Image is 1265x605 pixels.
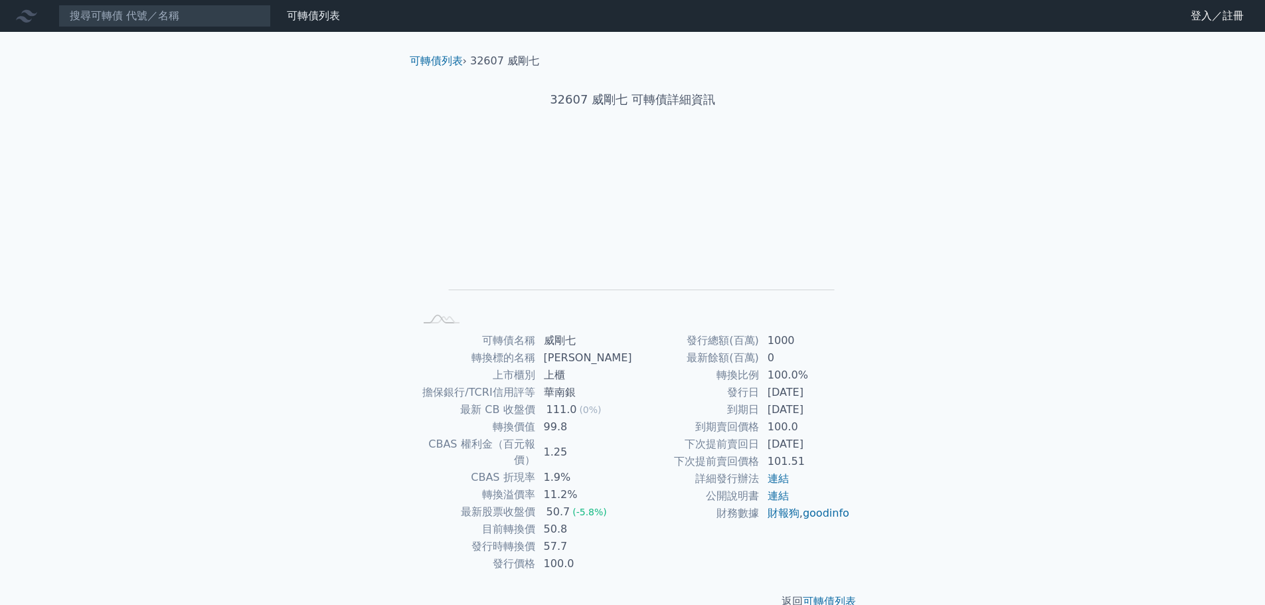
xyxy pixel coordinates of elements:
[415,555,536,572] td: 發行價格
[415,367,536,384] td: 上市櫃別
[633,487,760,505] td: 公開說明書
[760,367,851,384] td: 100.0%
[536,469,633,486] td: 1.9%
[536,332,633,349] td: 威剛七
[633,470,760,487] td: 詳細發行辦法
[58,5,271,27] input: 搜尋可轉債 代號／名稱
[760,349,851,367] td: 0
[287,9,340,22] a: 可轉債列表
[536,384,633,401] td: 華南銀
[768,472,789,485] a: 連結
[536,538,633,555] td: 57.7
[768,507,800,519] a: 財報狗
[579,404,601,415] span: (0%)
[633,418,760,436] td: 到期賣回價格
[436,151,835,309] g: Chart
[633,505,760,522] td: 財務數據
[536,555,633,572] td: 100.0
[399,90,867,109] h1: 32607 威剛七 可轉債詳細資訊
[415,436,536,469] td: CBAS 權利金（百元報價）
[633,349,760,367] td: 最新餘額(百萬)
[760,418,851,436] td: 100.0
[760,505,851,522] td: ,
[544,504,573,520] div: 50.7
[633,367,760,384] td: 轉換比例
[470,53,539,69] li: 32607 威剛七
[536,367,633,384] td: 上櫃
[415,521,536,538] td: 目前轉換價
[415,384,536,401] td: 擔保銀行/TCRI信用評等
[760,332,851,349] td: 1000
[760,453,851,470] td: 101.51
[415,469,536,486] td: CBAS 折現率
[415,401,536,418] td: 最新 CB 收盤價
[415,538,536,555] td: 發行時轉換價
[768,489,789,502] a: 連結
[536,349,633,367] td: [PERSON_NAME]
[760,384,851,401] td: [DATE]
[633,332,760,349] td: 發行總額(百萬)
[544,402,580,418] div: 111.0
[633,453,760,470] td: 下次提前賣回價格
[572,507,607,517] span: (-5.8%)
[633,384,760,401] td: 發行日
[415,503,536,521] td: 最新股票收盤價
[536,486,633,503] td: 11.2%
[410,54,463,67] a: 可轉債列表
[760,401,851,418] td: [DATE]
[760,436,851,453] td: [DATE]
[536,521,633,538] td: 50.8
[415,486,536,503] td: 轉換溢價率
[633,436,760,453] td: 下次提前賣回日
[410,53,467,69] li: ›
[415,418,536,436] td: 轉換價值
[415,332,536,349] td: 可轉債名稱
[536,418,633,436] td: 99.8
[536,436,633,469] td: 1.25
[633,401,760,418] td: 到期日
[415,349,536,367] td: 轉換標的名稱
[1180,5,1254,27] a: 登入／註冊
[803,507,849,519] a: goodinfo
